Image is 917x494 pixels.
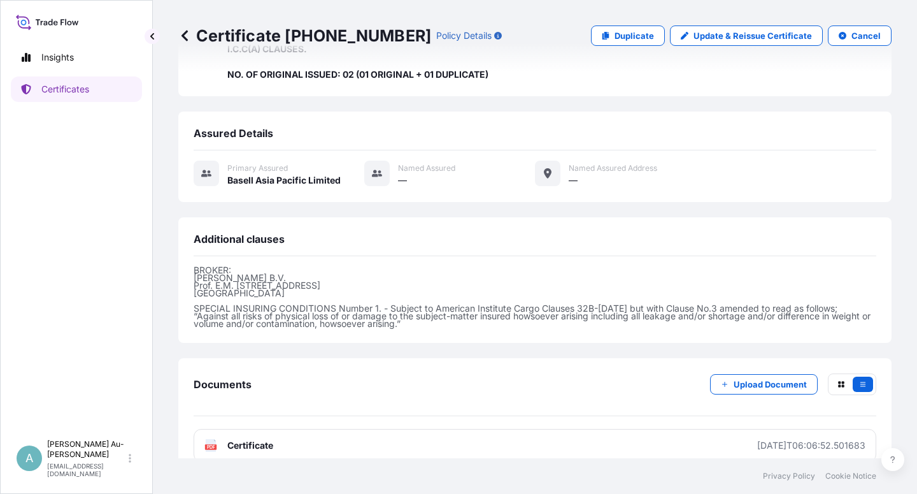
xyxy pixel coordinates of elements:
[569,174,578,187] span: —
[734,378,807,391] p: Upload Document
[828,25,892,46] button: Cancel
[227,163,288,173] span: Primary assured
[194,378,252,391] span: Documents
[47,439,126,460] p: [PERSON_NAME] Au-[PERSON_NAME]
[25,452,33,465] span: A
[11,45,142,70] a: Insights
[398,174,407,187] span: —
[763,471,815,481] a: Privacy Policy
[670,25,823,46] a: Update & Reissue Certificate
[47,462,126,477] p: [EMAIL_ADDRESS][DOMAIN_NAME]
[11,76,142,102] a: Certificates
[178,25,431,46] p: Certificate [PHONE_NUMBER]
[207,445,215,449] text: PDF
[710,374,818,395] button: Upload Document
[398,163,455,173] span: Named Assured
[693,29,812,42] p: Update & Reissue Certificate
[569,163,657,173] span: Named Assured Address
[194,266,876,328] p: BROKER: [PERSON_NAME] B.V. Prof. E.M. [STREET_ADDRESS] [GEOGRAPHIC_DATA] SPECIAL INSURING CONDITI...
[757,439,865,452] div: [DATE]T06:06:52.501683
[851,29,881,42] p: Cancel
[227,439,273,452] span: Certificate
[194,233,285,245] span: Additional clauses
[615,29,654,42] p: Duplicate
[227,174,341,187] span: Basell Asia Pacific Limited
[436,29,492,42] p: Policy Details
[591,25,665,46] a: Duplicate
[194,429,876,462] a: PDFCertificate[DATE]T06:06:52.501683
[194,127,273,140] span: Assured Details
[41,51,74,64] p: Insights
[825,471,876,481] a: Cookie Notice
[41,83,89,96] p: Certificates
